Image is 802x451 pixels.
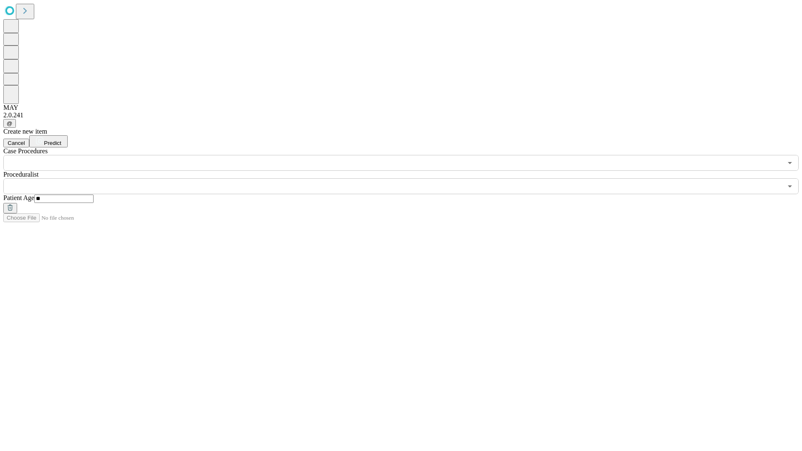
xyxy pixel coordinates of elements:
button: Open [784,157,796,169]
span: Proceduralist [3,171,38,178]
button: Predict [29,135,68,147]
div: 2.0.241 [3,111,799,119]
span: Patient Age [3,194,34,201]
span: Scheduled Procedure [3,147,48,155]
span: Create new item [3,128,47,135]
div: MAY [3,104,799,111]
button: @ [3,119,16,128]
span: Predict [44,140,61,146]
button: Cancel [3,139,29,147]
span: Cancel [8,140,25,146]
span: @ [7,120,13,127]
button: Open [784,180,796,192]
